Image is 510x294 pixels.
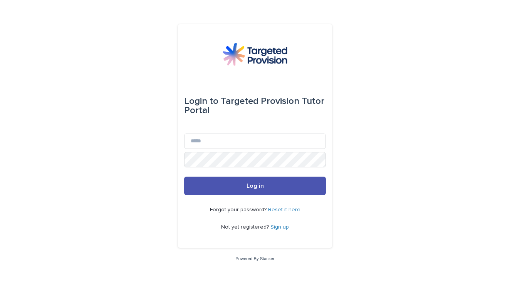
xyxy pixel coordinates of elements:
a: Reset it here [268,207,300,212]
div: Targeted Provision Tutor Portal [184,90,326,121]
img: M5nRWzHhSzIhMunXDL62 [223,43,287,66]
span: Login to [184,97,218,106]
button: Log in [184,177,326,195]
span: Forgot your password? [210,207,268,212]
a: Powered By Stacker [235,256,274,261]
span: Log in [247,183,264,189]
span: Not yet registered? [221,224,270,230]
a: Sign up [270,224,289,230]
